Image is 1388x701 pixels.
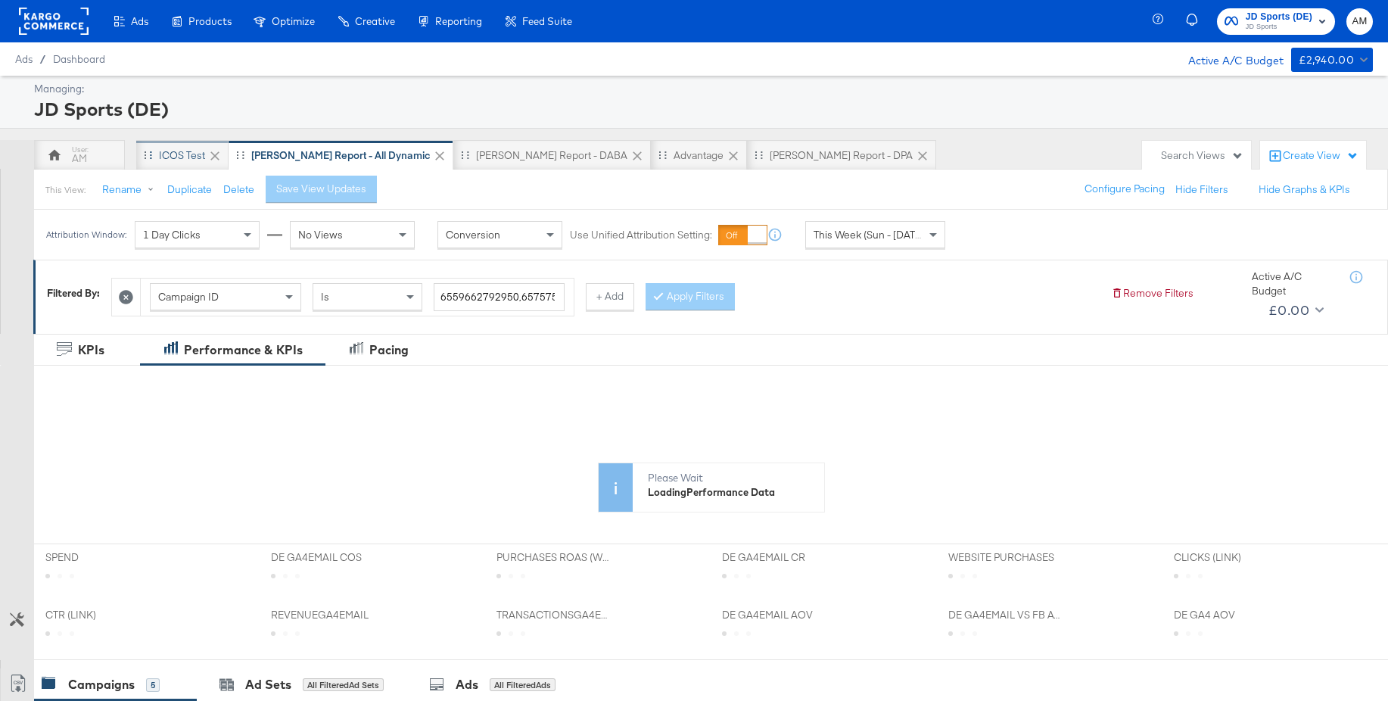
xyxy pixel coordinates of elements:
span: Creative [355,15,395,27]
span: Ads [15,53,33,65]
div: 5 [146,678,160,692]
span: Reporting [435,15,482,27]
div: AM [72,151,87,166]
div: Create View [1283,148,1358,164]
span: No Views [298,228,343,241]
button: Hide Graphs & KPIs [1259,182,1350,197]
div: Drag to reorder tab [236,151,244,159]
button: AM [1346,8,1373,35]
button: Configure Pacing [1074,176,1175,203]
div: [PERSON_NAME] Report - DABA [476,148,627,163]
div: KPIs [78,341,104,359]
span: Campaign ID [158,290,219,304]
div: JD Sports (DE) [34,96,1369,122]
input: Enter a search term [434,283,565,311]
button: £0.00 [1262,298,1327,322]
button: £2,940.00 [1291,48,1373,72]
span: Feed Suite [522,15,572,27]
button: Rename [92,176,170,204]
div: Ads [456,676,478,693]
div: £2,940.00 [1299,51,1355,70]
span: Products [188,15,232,27]
button: Delete [223,182,254,197]
div: iCOS Test [159,148,205,163]
label: Use Unified Attribution Setting: [570,228,712,242]
div: Search Views [1161,148,1243,163]
span: / [33,53,53,65]
span: Ads [131,15,148,27]
div: All Filtered Ad Sets [303,678,384,692]
div: Performance & KPIs [184,341,303,359]
span: AM [1352,13,1367,30]
div: Filtered By: [47,286,100,301]
div: Advantage [674,148,724,163]
span: 1 Day Clicks [143,228,201,241]
button: Hide Filters [1175,182,1228,197]
span: Conversion [446,228,500,241]
div: Ad Sets [245,676,291,693]
div: Campaigns [68,676,135,693]
div: Active A/C Budget [1252,269,1335,298]
div: Attribution Window: [45,229,127,240]
div: Drag to reorder tab [755,151,763,159]
div: [PERSON_NAME] Report - All Dynamic [251,148,430,163]
div: Drag to reorder tab [461,151,469,159]
div: Pacing [369,341,409,359]
div: [PERSON_NAME] Report - DPA [770,148,913,163]
a: Dashboard [53,53,105,65]
span: JD Sports (DE) [1246,9,1312,25]
div: Drag to reorder tab [658,151,667,159]
button: + Add [586,283,634,310]
span: Is [321,290,329,304]
div: Managing: [34,82,1369,96]
span: This Week (Sun - [DATE]) [814,228,927,241]
button: Duplicate [167,182,212,197]
div: All Filtered Ads [490,678,556,692]
button: JD Sports (DE)JD Sports [1217,8,1335,35]
span: JD Sports [1246,21,1312,33]
span: Optimize [272,15,315,27]
button: Remove Filters [1111,286,1193,301]
div: £0.00 [1268,299,1309,322]
div: This View: [45,184,86,196]
div: Active A/C Budget [1172,48,1284,70]
div: Drag to reorder tab [144,151,152,159]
